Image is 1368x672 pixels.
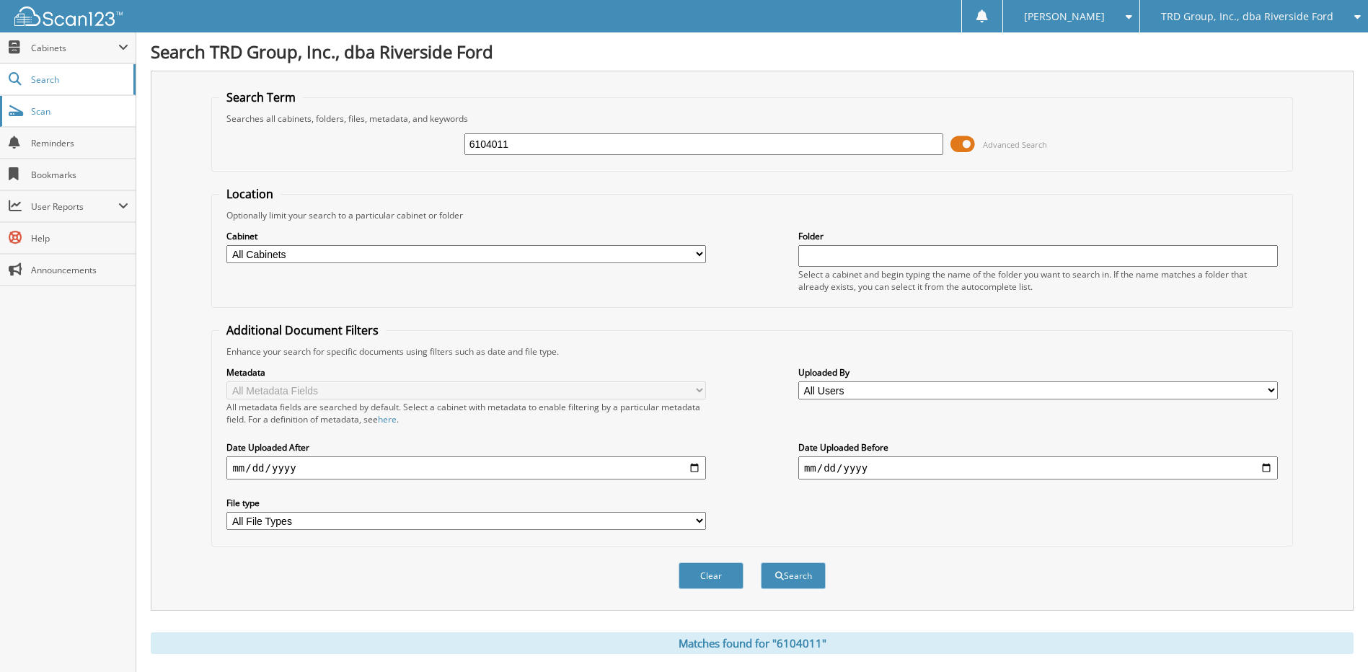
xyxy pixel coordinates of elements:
[798,230,1278,242] label: Folder
[14,6,123,26] img: scan123-logo-white.svg
[151,40,1354,63] h1: Search TRD Group, Inc., dba Riverside Ford
[226,456,706,479] input: start
[226,401,706,425] div: All metadata fields are searched by default. Select a cabinet with metadata to enable filtering b...
[798,441,1278,454] label: Date Uploaded Before
[31,200,118,213] span: User Reports
[31,264,128,276] span: Announcements
[378,413,397,425] a: here
[31,169,128,181] span: Bookmarks
[219,345,1284,358] div: Enhance your search for specific documents using filters such as date and file type.
[226,441,706,454] label: Date Uploaded After
[798,456,1278,479] input: end
[219,322,386,338] legend: Additional Document Filters
[31,42,118,54] span: Cabinets
[151,632,1354,654] div: Matches found for "6104011"
[1024,12,1105,21] span: [PERSON_NAME]
[219,112,1284,125] div: Searches all cabinets, folders, files, metadata, and keywords
[31,137,128,149] span: Reminders
[226,366,706,379] label: Metadata
[679,562,743,589] button: Clear
[31,74,126,86] span: Search
[31,105,128,118] span: Scan
[798,268,1278,293] div: Select a cabinet and begin typing the name of the folder you want to search in. If the name match...
[983,139,1047,150] span: Advanced Search
[798,366,1278,379] label: Uploaded By
[219,89,303,105] legend: Search Term
[761,562,826,589] button: Search
[31,232,128,244] span: Help
[219,186,281,202] legend: Location
[226,497,706,509] label: File type
[1296,603,1368,672] iframe: Chat Widget
[226,230,706,242] label: Cabinet
[219,209,1284,221] div: Optionally limit your search to a particular cabinet or folder
[1161,12,1333,21] span: TRD Group, Inc., dba Riverside Ford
